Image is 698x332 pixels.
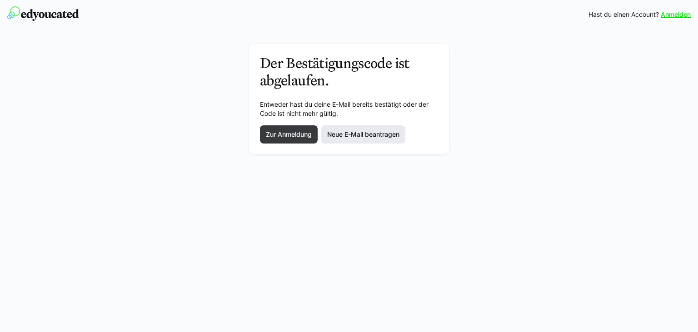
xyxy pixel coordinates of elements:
[260,55,438,89] h3: Der Bestätigungscode ist abgelaufen.
[7,6,79,21] img: edyoucated
[260,125,318,144] button: Zur Anmeldung
[661,10,691,19] a: Anmelden
[260,100,429,117] span: Entweder hast du deine E-Mail bereits bestätigt oder der Code ist nicht mehr gültig.
[588,10,659,19] span: Hast du einen Account?
[326,130,401,139] span: Neue E-Mail beantragen
[321,125,405,144] a: Neue E-Mail beantragen
[264,130,313,139] span: Zur Anmeldung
